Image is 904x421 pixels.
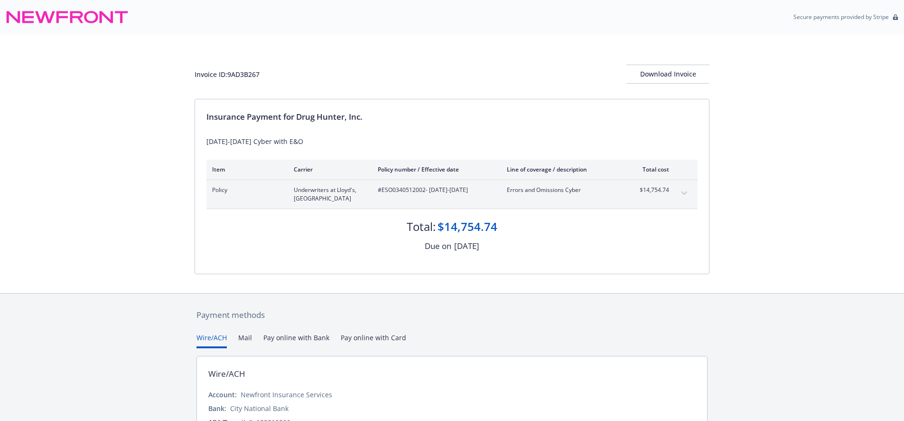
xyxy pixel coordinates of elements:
div: Newfront Insurance Services [241,390,332,400]
div: Download Invoice [626,65,709,83]
div: Bank: [208,403,226,413]
button: Wire/ACH [196,333,227,348]
div: [DATE] [454,240,479,252]
div: PolicyUnderwriters at Lloyd's, [GEOGRAPHIC_DATA]#ESO0340512002- [DATE]-[DATE]Errors and Omissions... [206,180,698,209]
div: $14,754.74 [438,219,497,235]
span: Underwriters at Lloyd's, [GEOGRAPHIC_DATA] [294,186,363,203]
button: Mail [238,333,252,348]
div: Payment methods [196,309,708,321]
p: Secure payments provided by Stripe [793,13,889,21]
span: Policy [212,186,279,194]
button: expand content [677,186,692,201]
div: Total: [407,219,436,235]
div: Account: [208,390,237,400]
span: Errors and Omissions Cyber [507,186,618,194]
div: Total cost [634,165,669,173]
div: Item [212,165,279,173]
button: Download Invoice [626,65,709,84]
div: Wire/ACH [208,368,245,380]
button: Pay online with Bank [263,333,329,348]
div: City National Bank [230,403,289,413]
button: Pay online with Card [341,333,406,348]
div: Invoice ID: 9AD3B267 [195,69,260,79]
div: Policy number / Effective date [378,165,492,173]
span: #ESO0340512002 - [DATE]-[DATE] [378,186,492,194]
div: Carrier [294,165,363,173]
div: [DATE]-[DATE] Cyber with E&O [206,136,698,146]
span: $14,754.74 [634,186,669,194]
div: Due on [425,240,451,252]
div: Insurance Payment for Drug Hunter, Inc. [206,111,698,123]
div: Line of coverage / description [507,165,618,173]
